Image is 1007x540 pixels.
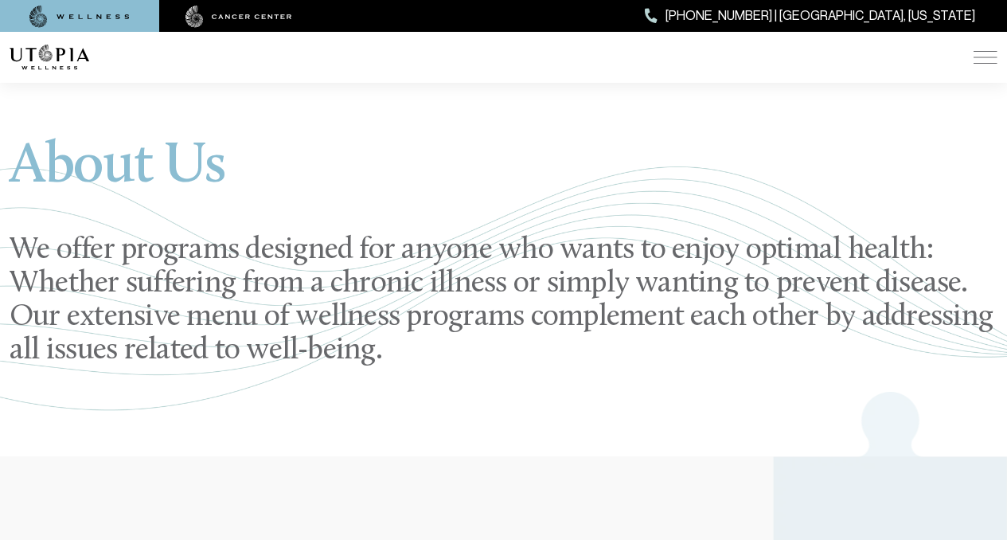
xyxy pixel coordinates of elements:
[665,6,975,26] span: [PHONE_NUMBER] | [GEOGRAPHIC_DATA], [US_STATE]
[10,139,997,215] h1: About Us
[10,234,997,369] h2: We offer programs designed for anyone who wants to enjoy optimal health: Whether suffering from a...
[645,6,975,26] a: [PHONE_NUMBER] | [GEOGRAPHIC_DATA], [US_STATE]
[10,45,89,70] img: logo
[29,6,130,28] img: wellness
[974,51,997,64] img: icon-hamburger
[185,6,292,28] img: cancer center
